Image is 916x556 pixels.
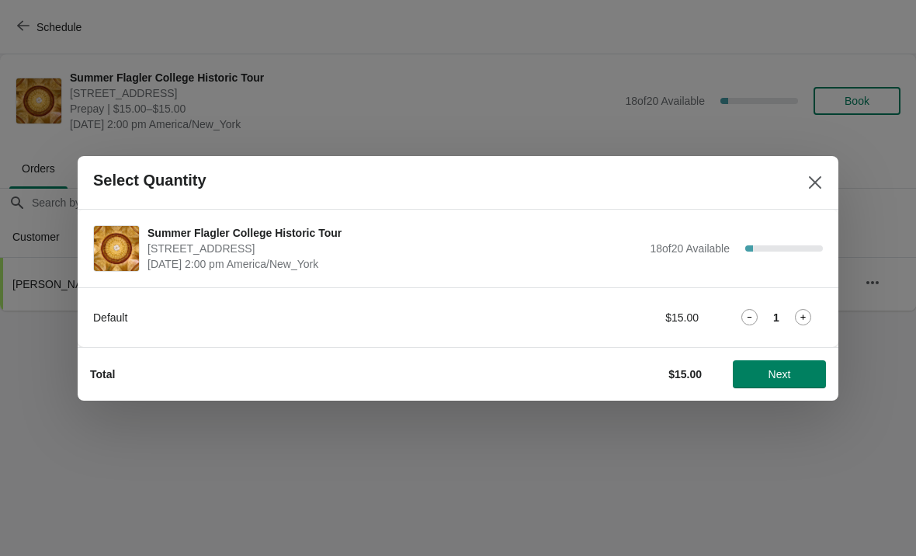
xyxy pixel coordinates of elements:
[147,256,642,272] span: [DATE] 2:00 pm America/New_York
[90,368,115,381] strong: Total
[93,172,206,189] h2: Select Quantity
[93,310,524,325] div: Default
[801,169,829,196] button: Close
[94,226,139,271] img: Summer Flagler College Historic Tour | 74 King Street, St. Augustine, FL, USA | August 20 | 2:00 ...
[147,225,642,241] span: Summer Flagler College Historic Tour
[650,242,730,255] span: 18 of 20 Available
[769,368,791,381] span: Next
[773,310,779,325] strong: 1
[668,368,702,381] strong: $15.00
[733,360,826,388] button: Next
[555,310,699,325] div: $15.00
[147,241,642,256] span: [STREET_ADDRESS]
